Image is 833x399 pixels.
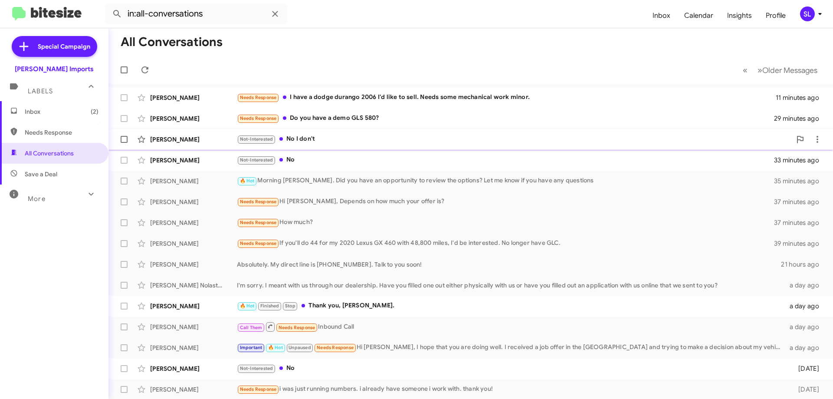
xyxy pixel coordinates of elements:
[237,155,774,165] div: No
[237,281,784,290] div: I'm sorry. I meant with us through our dealership. Have you filled one out either physically with...
[743,65,748,76] span: «
[240,220,277,225] span: Needs Response
[646,3,677,28] a: Inbox
[784,302,826,310] div: a day ago
[285,303,295,309] span: Stop
[150,323,237,331] div: [PERSON_NAME]
[240,345,262,350] span: Important
[240,178,255,184] span: 🔥 Hot
[25,170,57,178] span: Save a Deal
[240,303,255,309] span: 🔥 Hot
[150,114,237,123] div: [PERSON_NAME]
[150,239,237,248] div: [PERSON_NAME]
[121,35,223,49] h1: All Conversations
[774,156,826,165] div: 33 minutes ago
[237,384,784,394] div: i was just running numbers. i already have someone i work with. thank you!
[237,134,791,144] div: No I don't
[240,386,277,392] span: Needs Response
[240,95,277,100] span: Needs Response
[774,239,826,248] div: 39 minutes ago
[784,281,826,290] div: a day ago
[150,343,237,352] div: [PERSON_NAME]
[738,61,823,79] nav: Page navigation example
[279,325,315,330] span: Needs Response
[150,135,237,144] div: [PERSON_NAME]
[28,87,53,95] span: Labels
[237,238,774,248] div: If you'll do 44 for my 2020 Lexus GX 460 with 48,800 miles, I'd be interested. No longer have GLC.
[25,128,98,137] span: Needs Response
[240,199,277,204] span: Needs Response
[260,303,279,309] span: Finished
[237,197,774,207] div: Hi [PERSON_NAME], Depends on how much your offer is?
[237,218,774,228] div: How much?
[240,366,273,371] span: Not-Interested
[240,157,273,163] span: Not-Interested
[240,136,273,142] span: Not-Interested
[759,3,793,28] a: Profile
[240,115,277,121] span: Needs Response
[677,3,720,28] a: Calendar
[150,302,237,310] div: [PERSON_NAME]
[774,177,826,185] div: 35 minutes ago
[240,241,277,246] span: Needs Response
[289,345,311,350] span: Unpaused
[25,149,74,158] span: All Conversations
[237,113,774,123] div: Do you have a demo GLS 580?
[762,66,817,75] span: Older Messages
[150,364,237,373] div: [PERSON_NAME]
[784,364,826,373] div: [DATE]
[150,218,237,227] div: [PERSON_NAME]
[91,107,98,116] span: (2)
[784,343,826,352] div: a day ago
[774,218,826,227] div: 37 minutes ago
[738,61,753,79] button: Previous
[150,260,237,269] div: [PERSON_NAME]
[800,7,815,21] div: SL
[237,92,776,102] div: I have a dodge durango 2006 I'd like to sell. Needs some mechanical work minor.
[268,345,283,350] span: 🔥 Hot
[793,7,823,21] button: SL
[237,176,774,186] div: Morning [PERSON_NAME]. Did you have an opportunity to review the options? Let me know if you have...
[38,42,90,51] span: Special Campaign
[15,65,94,73] div: [PERSON_NAME] Imports
[774,198,826,206] div: 37 minutes ago
[237,343,784,353] div: Hi [PERSON_NAME], I hope that you are doing well. I received a job offer in the [GEOGRAPHIC_DATA]...
[150,156,237,165] div: [PERSON_NAME]
[150,93,237,102] div: [PERSON_NAME]
[150,385,237,394] div: [PERSON_NAME]
[150,177,237,185] div: [PERSON_NAME]
[752,61,823,79] button: Next
[237,260,781,269] div: Absolutely. My direct line is [PHONE_NUMBER]. Talk to you soon!
[150,281,237,290] div: [PERSON_NAME] Nolastname120711837
[317,345,354,350] span: Needs Response
[776,93,826,102] div: 11 minutes ago
[758,65,762,76] span: »
[12,36,97,57] a: Special Campaign
[781,260,826,269] div: 21 hours ago
[240,325,262,330] span: Call Them
[28,195,46,203] span: More
[237,301,784,311] div: Thank you, [PERSON_NAME].
[237,321,784,332] div: Inbound Call
[774,114,826,123] div: 29 minutes ago
[720,3,759,28] a: Insights
[150,198,237,206] div: [PERSON_NAME]
[105,3,287,24] input: Search
[25,107,98,116] span: Inbox
[784,323,826,331] div: a day ago
[237,363,784,373] div: No
[784,385,826,394] div: [DATE]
